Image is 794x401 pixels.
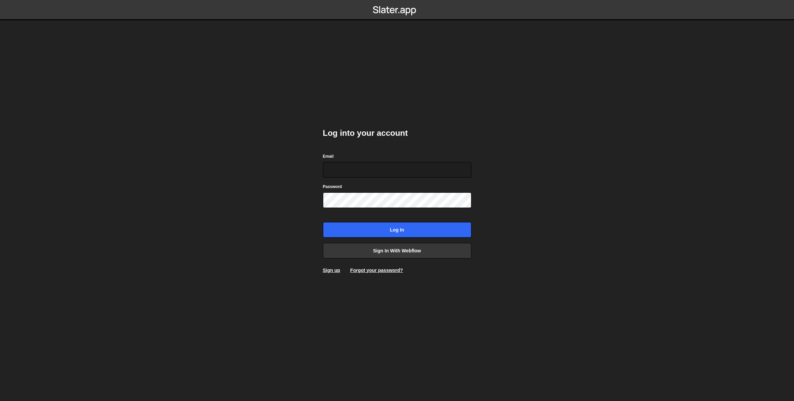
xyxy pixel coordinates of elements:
a: Sign up [323,268,340,273]
label: Password [323,183,342,190]
a: Forgot your password? [350,268,403,273]
input: Log in [323,222,471,238]
label: Email [323,153,334,160]
a: Sign in with Webflow [323,243,471,258]
h2: Log into your account [323,128,471,138]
